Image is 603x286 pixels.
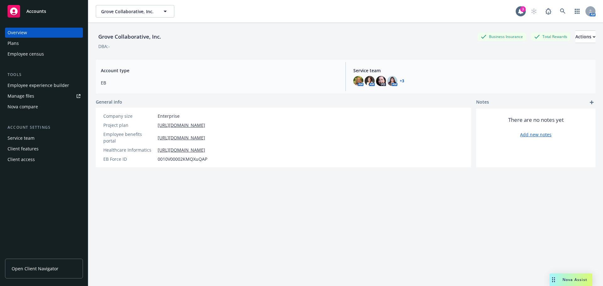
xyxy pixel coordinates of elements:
div: 3 [520,6,526,12]
button: Grove Collaborative, Inc. [96,5,174,18]
div: EB Force ID [103,156,155,162]
span: Account type [101,67,338,74]
div: Healthcare Informatics [103,147,155,153]
a: Service team [5,133,83,143]
div: Employee benefits portal [103,131,155,144]
img: photo [353,76,363,86]
a: +3 [400,79,404,83]
span: Open Client Navigator [12,265,58,272]
button: Nova Assist [550,273,592,286]
div: Business Insurance [478,33,526,40]
div: Nova compare [8,102,38,112]
div: Client features [8,144,39,154]
a: Employee census [5,49,83,59]
div: Manage files [8,91,34,101]
span: EB [101,79,338,86]
a: Overview [5,28,83,38]
a: Add new notes [520,131,551,138]
a: [URL][DOMAIN_NAME] [158,147,205,153]
div: Project plan [103,122,155,128]
a: [URL][DOMAIN_NAME] [158,122,205,128]
a: Switch app [571,5,584,18]
span: Enterprise [158,113,180,119]
div: Client access [8,154,35,165]
span: Notes [476,99,489,106]
a: Client access [5,154,83,165]
a: Accounts [5,3,83,20]
div: Service team [8,133,35,143]
a: Employee experience builder [5,80,83,90]
div: Employee experience builder [8,80,69,90]
a: Start snowing [528,5,540,18]
a: [URL][DOMAIN_NAME] [158,134,205,141]
a: Search [557,5,569,18]
div: Overview [8,28,27,38]
span: Nova Assist [562,277,587,282]
div: Plans [8,38,19,48]
span: Grove Collaborative, Inc. [101,8,155,15]
a: Client features [5,144,83,154]
div: Actions [575,31,595,43]
div: Grove Collaborative, Inc. [96,33,164,41]
a: Nova compare [5,102,83,112]
img: photo [376,76,386,86]
a: add [588,99,595,106]
span: 0010V00002KMQXuQAP [158,156,207,162]
button: Actions [575,30,595,43]
div: Drag to move [550,273,557,286]
img: photo [365,76,375,86]
div: Company size [103,113,155,119]
div: Total Rewards [531,33,570,40]
div: DBA: - [98,43,110,50]
img: photo [387,76,397,86]
span: Service team [353,67,590,74]
span: General info [96,99,122,105]
div: Tools [5,72,83,78]
div: Employee census [8,49,44,59]
a: Plans [5,38,83,48]
span: Accounts [26,9,46,14]
a: Manage files [5,91,83,101]
span: There are no notes yet [508,116,564,124]
a: Report a Bug [542,5,555,18]
div: Account settings [5,124,83,131]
